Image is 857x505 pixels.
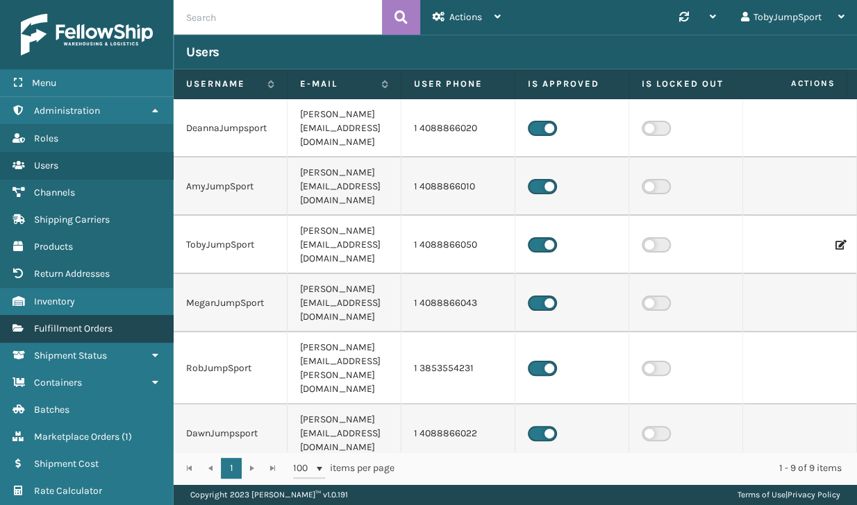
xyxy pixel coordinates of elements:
[401,99,515,157] td: 1 4088866020
[288,404,401,463] td: [PERSON_NAME][EMAIL_ADDRESS][DOMAIN_NAME]
[288,332,401,404] td: [PERSON_NAME][EMAIL_ADDRESS][PERSON_NAME][DOMAIN_NAME]
[401,404,515,463] td: 1 4088866022
[174,332,288,404] td: RobJumpSport
[174,404,288,463] td: DawnJumpsport
[34,323,113,334] span: Fulfillment Orders
[738,490,785,499] a: Terms of Use
[414,461,842,475] div: 1 - 9 of 9 items
[747,72,843,95] span: Actions
[528,78,616,90] label: Is Approved
[186,44,219,60] h3: Users
[293,461,314,475] span: 100
[743,404,857,463] td: Seller Account Owner,Administrators
[34,458,99,470] span: Shipment Cost
[743,157,857,216] td: Seller Account Owner,Administrators
[34,187,75,198] span: Channels
[174,99,288,157] td: DeannaJumpsport
[190,484,348,505] p: Copyright 2023 [PERSON_NAME]™ v 1.0.191
[174,157,288,216] td: AmyJumpSport
[34,404,69,416] span: Batches
[288,157,401,216] td: [PERSON_NAME][EMAIL_ADDRESS][DOMAIN_NAME]
[34,485,102,497] span: Rate Calculator
[738,484,840,505] div: |
[401,216,515,274] td: 1 4088866050
[743,274,857,332] td: Seller Account Owner,Administrators
[174,216,288,274] td: TobyJumpSport
[293,458,394,479] span: items per page
[288,99,401,157] td: [PERSON_NAME][EMAIL_ADDRESS][DOMAIN_NAME]
[401,332,515,404] td: 1 3853554231
[401,274,515,332] td: 1 4088866043
[835,240,844,250] i: Edit
[449,11,482,23] span: Actions
[174,274,288,332] td: MeganJumpSport
[34,350,107,361] span: Shipment Status
[34,132,58,144] span: Roles
[34,431,119,443] span: Marketplace Orders
[32,77,56,89] span: Menu
[34,296,75,307] span: Inventory
[788,490,840,499] a: Privacy Policy
[34,105,100,117] span: Administration
[122,431,132,443] span: ( 1 )
[288,274,401,332] td: [PERSON_NAME][EMAIL_ADDRESS][DOMAIN_NAME]
[743,216,857,274] td: Seller Account Owner,Administrators
[642,78,730,90] label: Is Locked Out
[34,160,58,171] span: Users
[34,377,82,388] span: Containers
[21,14,153,55] img: logo
[221,458,242,479] a: 1
[401,157,515,216] td: 1 4088866010
[34,268,110,280] span: Return Addresses
[288,216,401,274] td: [PERSON_NAME][EMAIL_ADDRESS][DOMAIN_NAME]
[34,241,73,252] span: Products
[743,99,857,157] td: Seller Account Owner,Administrators
[300,78,374,90] label: E-mail
[414,78,502,90] label: User phone
[743,332,857,404] td: Seller Account Owner,Administrators
[186,78,260,90] label: Username
[34,214,110,225] span: Shipping Carriers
